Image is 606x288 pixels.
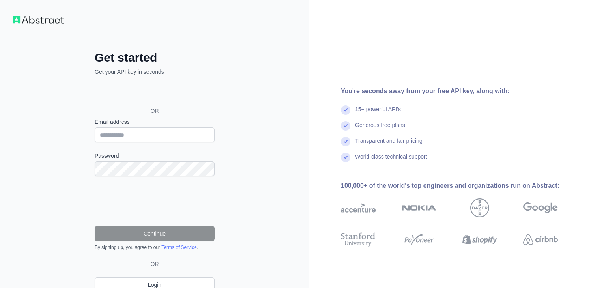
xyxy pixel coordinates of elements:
label: Email address [95,118,215,126]
img: check mark [341,153,350,162]
button: Continue [95,226,215,241]
img: check mark [341,105,350,115]
p: Get your API key in seconds [95,68,215,76]
img: shopify [462,231,497,248]
span: OR [144,107,165,115]
img: accenture [341,198,376,217]
img: nokia [402,198,436,217]
div: 100,000+ of the world's top engineers and organizations run on Abstract: [341,181,583,191]
span: OR [148,260,162,268]
div: 15+ powerful API's [355,105,401,121]
iframe: reCAPTCHA [95,186,215,217]
h2: Get started [95,50,215,65]
div: Generous free plans [355,121,405,137]
img: airbnb [523,231,558,248]
img: check mark [341,137,350,146]
div: Transparent and fair pricing [355,137,423,153]
label: Password [95,152,215,160]
a: Terms of Service [161,245,196,250]
img: bayer [470,198,489,217]
iframe: Sign in with Google Button [91,84,217,102]
div: World-class technical support [355,153,427,168]
img: Workflow [13,16,64,24]
div: By signing up, you agree to our . [95,244,215,251]
img: google [523,198,558,217]
img: stanford university [341,231,376,248]
img: check mark [341,121,350,131]
div: You're seconds away from your free API key, along with: [341,86,583,96]
img: payoneer [402,231,436,248]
